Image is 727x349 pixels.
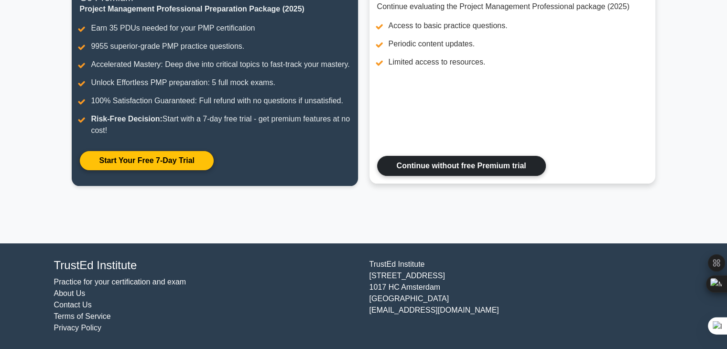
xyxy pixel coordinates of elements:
[54,324,102,332] a: Privacy Policy
[377,156,546,176] a: Continue without free Premium trial
[54,312,111,320] a: Terms of Service
[54,301,92,309] a: Contact Us
[54,259,358,273] h4: TrustEd Institute
[54,289,86,297] a: About Us
[364,259,679,334] div: TrustEd Institute [STREET_ADDRESS] 1017 HC Amsterdam [GEOGRAPHIC_DATA] [EMAIL_ADDRESS][DOMAIN_NAME]
[54,278,186,286] a: Practice for your certification and exam
[79,151,214,171] a: Start Your Free 7-Day Trial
